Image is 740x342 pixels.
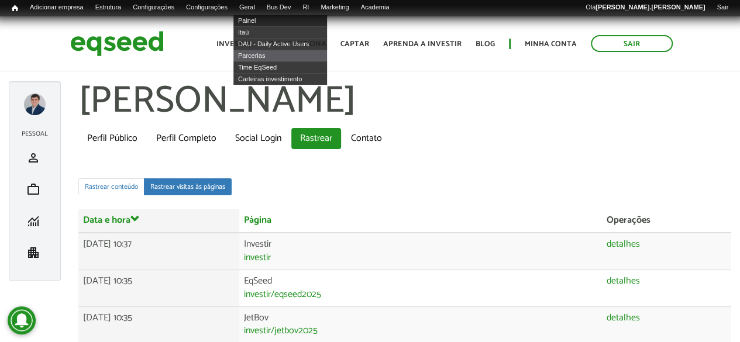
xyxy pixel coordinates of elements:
[78,233,239,270] td: [DATE] 10:37
[78,178,144,195] a: Rastrear conteúdo
[315,3,354,12] a: Marketing
[78,81,731,122] h1: [PERSON_NAME]
[383,40,462,48] a: Aprenda a investir
[70,28,164,59] img: EqSeed
[596,4,705,11] strong: [PERSON_NAME].[PERSON_NAME]
[239,270,602,306] td: EqSeed
[602,209,731,233] th: Operações
[26,246,40,260] span: apartment
[226,128,290,149] a: Social Login
[233,15,327,26] a: Painel
[244,216,271,225] a: Página
[127,3,180,12] a: Configurações
[711,3,734,12] a: Sair
[354,3,395,12] a: Academia
[297,3,315,12] a: RI
[18,246,51,260] a: apartment
[216,40,250,48] a: Investir
[15,142,54,174] li: Meu perfil
[78,128,146,149] a: Perfil Público
[591,35,673,52] a: Sair
[180,3,233,12] a: Configurações
[244,253,271,262] a: investir
[15,237,54,268] li: Minha empresa
[15,130,54,137] h2: Pessoal
[239,233,602,270] td: Investir
[18,182,51,196] a: work
[261,3,297,12] a: Bus Dev
[24,3,90,12] a: Adicionar empresa
[291,128,341,149] a: Rastrear
[147,128,225,149] a: Perfil Completo
[24,94,46,115] a: Expandir menu
[18,214,51,228] a: monitoring
[90,3,128,12] a: Estrutura
[580,3,711,12] a: Olá[PERSON_NAME].[PERSON_NAME]
[525,40,577,48] a: Minha conta
[340,40,369,48] a: Captar
[78,270,239,306] td: [DATE] 10:35
[26,182,40,196] span: work
[244,290,321,299] a: investir/eqseed2025
[12,4,18,12] span: Início
[244,326,318,336] a: investir/jetbov2025
[26,151,40,165] span: person
[15,174,54,205] li: Meu portfólio
[6,3,24,14] a: Início
[476,40,495,48] a: Blog
[83,214,140,225] a: Data e hora
[144,178,232,195] a: Rastrear visitas às páginas
[607,240,640,249] a: detalhes
[18,151,51,165] a: person
[607,313,640,323] a: detalhes
[342,128,391,149] a: Contato
[15,205,54,237] li: Minhas rodadas de investimento
[607,277,640,286] a: detalhes
[26,214,40,228] span: monitoring
[233,3,261,12] a: Geral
